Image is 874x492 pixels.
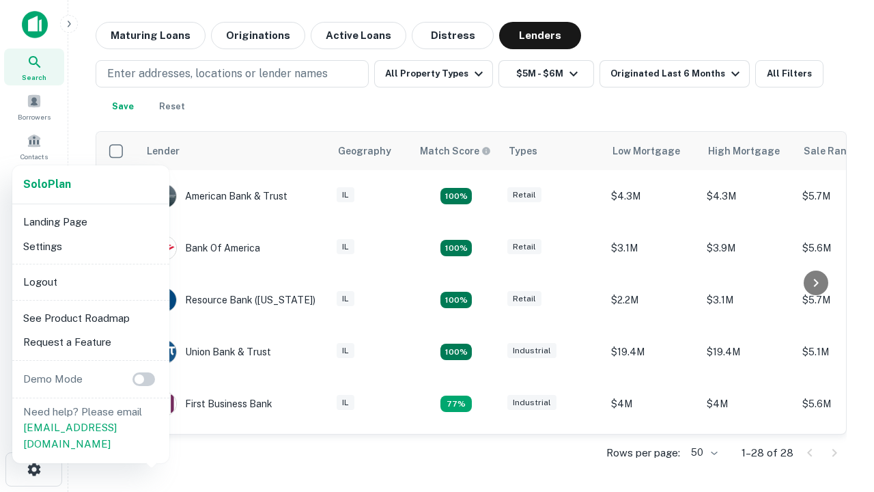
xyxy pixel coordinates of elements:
li: Settings [18,234,164,259]
li: Logout [18,270,164,295]
p: Need help? Please email [23,404,158,452]
strong: Solo Plan [23,178,71,191]
iframe: Chat Widget [806,383,874,448]
p: Demo Mode [18,371,88,387]
a: SoloPlan [23,176,71,193]
li: See Product Roadmap [18,306,164,331]
li: Landing Page [18,210,164,234]
li: Request a Feature [18,330,164,355]
a: [EMAIL_ADDRESS][DOMAIN_NAME] [23,422,117,450]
